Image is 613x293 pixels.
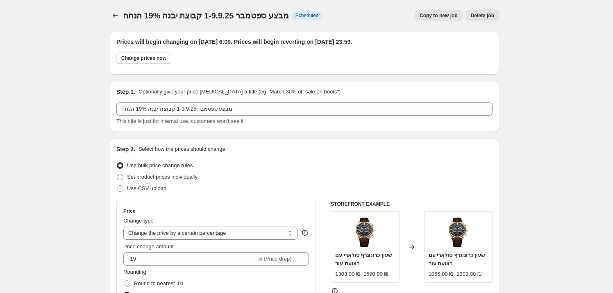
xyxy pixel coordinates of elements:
[138,88,341,96] p: Optionally give your price [MEDICAL_DATA] a title (eg "March 30% off sale on boots")
[116,88,135,96] h2: Step 1.
[138,145,225,153] p: Select how the prices should change
[123,243,174,250] span: Price change amount
[116,102,493,116] input: 30% off holiday sale
[442,216,475,249] img: 10137605_80x.jpg
[116,118,243,124] span: This title is just for internal use, customers won't see it
[127,162,193,168] span: Use bulk price change rules
[335,270,360,278] div: 1303.00 ₪
[116,145,135,153] h2: Step 2.
[123,11,289,20] span: מבצע ספטמבר 1-9.9.25 קבוצת יבנה 19% הנחה
[257,256,291,262] span: % (Price drop)
[429,270,454,278] div: 1055.00 ₪
[420,12,458,19] span: Copy to new job
[127,174,198,180] span: Set product prices individually
[429,252,485,266] span: שעון כרונוגרף סולארי עם רצועת עור
[123,218,154,224] span: Change type
[116,38,493,46] h2: Prices will begin changing on [DATE] 6:00. Prices will begin reverting on [DATE] 23:59.
[415,10,463,21] button: Copy to new job
[110,10,121,21] button: Price change jobs
[127,185,166,191] span: Use CSV upload
[301,229,309,237] div: help
[335,252,392,266] span: שעון כרונוגרף סולארי עם רצועת עור
[116,52,171,64] button: Change prices now
[363,270,388,278] strike: 1590.00 ₪
[134,280,184,286] span: Round to nearest .01
[123,208,135,214] h3: Price
[456,270,481,278] strike: 1303.00 ₪
[295,12,319,19] span: Scheduled
[349,216,381,249] img: 10137605_80x.jpg
[331,201,493,207] h6: STOREFRONT EXAMPLE
[466,10,499,21] button: Delete job
[471,12,494,19] span: Delete job
[121,55,166,61] span: Change prices now
[123,252,256,266] input: -15
[123,269,146,275] span: Rounding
